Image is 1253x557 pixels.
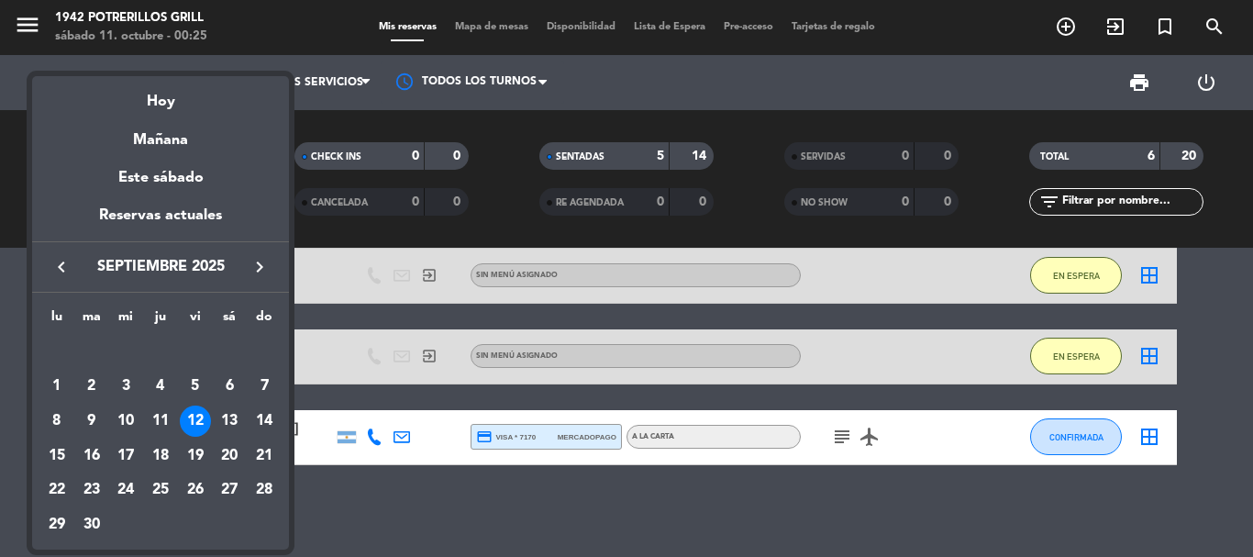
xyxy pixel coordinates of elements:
[39,335,282,370] td: SEP.
[32,204,289,241] div: Reservas actuales
[74,404,109,439] td: 9 de septiembre de 2025
[39,370,74,405] td: 1 de septiembre de 2025
[39,439,74,473] td: 15 de septiembre de 2025
[39,404,74,439] td: 8 de septiembre de 2025
[50,256,72,278] i: keyboard_arrow_left
[214,371,245,402] div: 6
[213,439,248,473] td: 20 de septiembre de 2025
[143,473,178,508] td: 25 de septiembre de 2025
[110,475,141,507] div: 24
[214,406,245,437] div: 13
[108,370,143,405] td: 3 de septiembre de 2025
[145,475,176,507] div: 25
[249,371,280,402] div: 7
[180,440,211,472] div: 19
[45,255,78,279] button: keyboard_arrow_left
[213,370,248,405] td: 6 de septiembre de 2025
[108,306,143,335] th: miércoles
[74,439,109,473] td: 16 de septiembre de 2025
[213,306,248,335] th: sábado
[178,306,213,335] th: viernes
[74,507,109,542] td: 30 de septiembre de 2025
[108,439,143,473] td: 17 de septiembre de 2025
[213,473,248,508] td: 27 de septiembre de 2025
[32,152,289,204] div: Este sábado
[145,406,176,437] div: 11
[247,473,282,508] td: 28 de septiembre de 2025
[78,255,243,279] span: septiembre 2025
[249,475,280,507] div: 28
[39,507,74,542] td: 29 de septiembre de 2025
[76,475,107,507] div: 23
[249,256,271,278] i: keyboard_arrow_right
[247,306,282,335] th: domingo
[214,440,245,472] div: 20
[76,440,107,472] div: 16
[41,406,72,437] div: 8
[32,115,289,152] div: Mañana
[145,440,176,472] div: 18
[243,255,276,279] button: keyboard_arrow_right
[108,404,143,439] td: 10 de septiembre de 2025
[110,406,141,437] div: 10
[76,371,107,402] div: 2
[178,370,213,405] td: 5 de septiembre de 2025
[110,371,141,402] div: 3
[178,404,213,439] td: 12 de septiembre de 2025
[41,475,72,507] div: 22
[41,509,72,540] div: 29
[41,371,72,402] div: 1
[74,473,109,508] td: 23 de septiembre de 2025
[180,371,211,402] div: 5
[110,440,141,472] div: 17
[143,439,178,473] td: 18 de septiembre de 2025
[247,404,282,439] td: 14 de septiembre de 2025
[213,404,248,439] td: 13 de septiembre de 2025
[143,404,178,439] td: 11 de septiembre de 2025
[247,439,282,473] td: 21 de septiembre de 2025
[249,406,280,437] div: 14
[180,406,211,437] div: 12
[249,440,280,472] div: 21
[180,475,211,507] div: 26
[145,371,176,402] div: 4
[108,473,143,508] td: 24 de septiembre de 2025
[76,509,107,540] div: 30
[32,76,289,114] div: Hoy
[39,473,74,508] td: 22 de septiembre de 2025
[41,440,72,472] div: 15
[214,475,245,507] div: 27
[76,406,107,437] div: 9
[143,370,178,405] td: 4 de septiembre de 2025
[39,306,74,335] th: lunes
[247,370,282,405] td: 7 de septiembre de 2025
[178,473,213,508] td: 26 de septiembre de 2025
[143,306,178,335] th: jueves
[74,370,109,405] td: 2 de septiembre de 2025
[74,306,109,335] th: martes
[178,439,213,473] td: 19 de septiembre de 2025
